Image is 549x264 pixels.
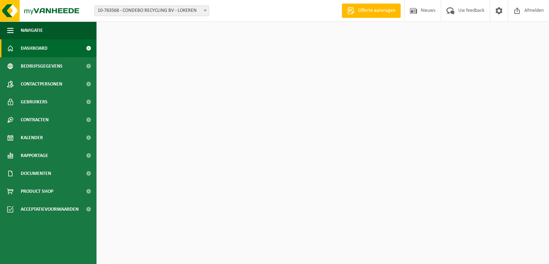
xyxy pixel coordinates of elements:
span: Kalender [21,129,43,147]
a: Offerte aanvragen [342,4,401,18]
span: Contracten [21,111,49,129]
span: Contactpersonen [21,75,62,93]
span: Gebruikers [21,93,48,111]
span: Product Shop [21,182,53,200]
span: Bedrijfsgegevens [21,57,63,75]
span: 10-763568 - CONDEBO RECYCLING BV - LOKEREN [94,5,209,16]
span: Offerte aanvragen [356,7,397,14]
span: Acceptatievoorwaarden [21,200,79,218]
span: Navigatie [21,21,43,39]
span: Dashboard [21,39,48,57]
span: 10-763568 - CONDEBO RECYCLING BV - LOKEREN [95,6,209,16]
span: Documenten [21,165,51,182]
span: Rapportage [21,147,48,165]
